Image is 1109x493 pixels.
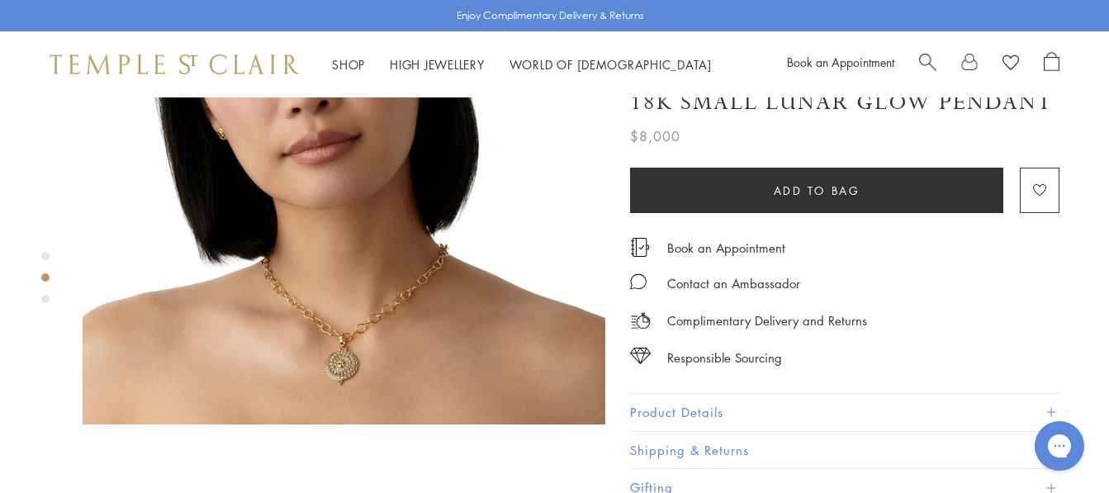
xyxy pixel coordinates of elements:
[1026,415,1092,476] iframe: Gorgias live chat messenger
[41,248,50,316] div: Product gallery navigation
[332,55,712,75] nav: Main navigation
[50,55,299,74] img: Temple St. Clair
[630,394,1059,431] button: Product Details
[332,56,365,73] a: ShopShop
[630,168,1003,213] button: Add to bag
[630,310,651,331] img: icon_delivery.svg
[1002,52,1019,77] a: View Wishlist
[630,88,1053,117] h1: 18K Small Lunar Glow Pendant
[630,126,680,147] span: $8,000
[390,56,485,73] a: High JewelleryHigh Jewellery
[667,310,867,331] p: Complimentary Delivery and Returns
[1044,52,1059,77] a: Open Shopping Bag
[667,273,800,294] div: Contact an Ambassador
[630,273,647,290] img: MessageIcon-01_2.svg
[509,56,712,73] a: World of [DEMOGRAPHIC_DATA]World of [DEMOGRAPHIC_DATA]
[667,239,785,257] a: Book an Appointment
[630,238,650,257] img: icon_appointment.svg
[457,7,644,24] p: Enjoy Complimentary Delivery & Returns
[787,54,894,70] a: Book an Appointment
[630,432,1059,469] button: Shipping & Returns
[630,348,651,364] img: icon_sourcing.svg
[919,52,936,77] a: Search
[667,348,782,368] div: Responsible Sourcing
[774,182,860,200] span: Add to bag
